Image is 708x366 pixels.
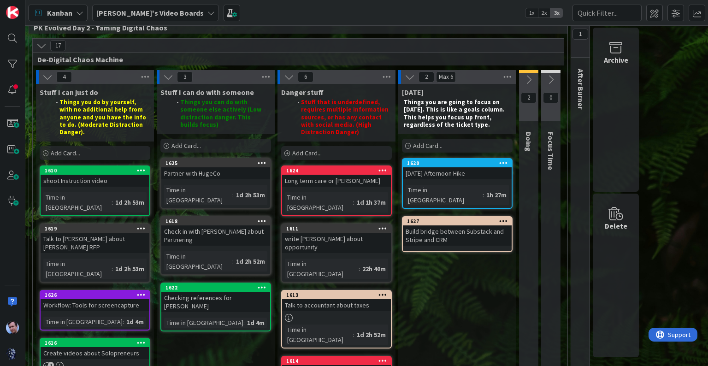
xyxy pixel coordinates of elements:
[40,224,150,283] a: 1619Talk to [PERSON_NAME] about [PERSON_NAME] RFPTime in [GEOGRAPHIC_DATA]:1d 2h 53m
[282,224,391,233] div: 1611
[41,166,149,187] div: 1610shoot Instruction video
[161,225,270,246] div: Check in with [PERSON_NAME] about Partnering
[525,8,538,18] span: 1x
[402,158,513,209] a: 1620[DATE] Afternoon HikeTime in [GEOGRAPHIC_DATA]:1h 27m
[41,233,149,253] div: Talk to [PERSON_NAME] about [PERSON_NAME] RFP
[292,149,322,157] span: Add Card...
[521,92,537,103] span: 2
[604,54,628,65] div: Archive
[245,318,267,328] div: 1d 4m
[41,299,149,311] div: Workflow: Tools for screencapture
[546,132,555,170] span: Focus Time
[281,224,392,283] a: 1611write [PERSON_NAME] about opportunityTime in [GEOGRAPHIC_DATA]:22h 40m
[403,167,512,179] div: [DATE] Afternoon Hike
[177,71,193,83] span: 3
[164,318,243,328] div: Time in [GEOGRAPHIC_DATA]
[41,166,149,175] div: 1610
[41,339,149,359] div: 1616Create videos about Solopreneurs
[281,165,392,216] a: 1624Long term care or [PERSON_NAME]Time in [GEOGRAPHIC_DATA]:1d 1h 37m
[41,224,149,253] div: 1619Talk to [PERSON_NAME] about [PERSON_NAME] RFP
[51,149,80,157] span: Add Card...
[6,347,19,360] img: avatar
[50,40,66,51] span: 17
[165,218,270,224] div: 1618
[40,165,150,216] a: 1610shoot Instruction videoTime in [GEOGRAPHIC_DATA]:1d 2h 53m
[45,340,149,346] div: 1616
[286,225,391,232] div: 1611
[43,259,112,279] div: Time in [GEOGRAPHIC_DATA]
[165,284,270,291] div: 1622
[161,217,270,225] div: 1618
[282,166,391,187] div: 1624Long term care or [PERSON_NAME]
[413,142,442,150] span: Add Card...
[112,264,113,274] span: :
[113,197,147,207] div: 1d 2h 53m
[41,291,149,311] div: 1626Workflow: Tools for screencapture
[360,264,388,274] div: 22h 40m
[161,159,270,179] div: 1625Partner with HugeCo
[407,160,512,166] div: 1620
[161,292,270,312] div: Checking references for [PERSON_NAME]
[234,190,267,200] div: 1d 2h 53m
[353,197,354,207] span: :
[164,185,232,205] div: Time in [GEOGRAPHIC_DATA]
[47,7,72,18] span: Kanban
[572,5,642,21] input: Quick Filter...
[605,220,627,231] div: Delete
[403,159,512,167] div: 1620
[282,291,391,311] div: 1613Talk to accountant about taxes
[160,158,271,209] a: 1625Partner with HugeCoTime in [GEOGRAPHIC_DATA]:1d 2h 53m
[524,132,533,152] span: Doing
[41,347,149,359] div: Create videos about Solopreneurs
[124,317,146,327] div: 1d 4m
[232,190,234,200] span: :
[243,318,245,328] span: :
[45,167,149,174] div: 1610
[161,283,270,292] div: 1622
[354,197,388,207] div: 1d 1h 37m
[286,292,391,298] div: 1613
[34,23,556,32] span: PK Evolved Day 2 - Taming Digital Chaos
[113,264,147,274] div: 1d 2h 53m
[402,216,513,252] a: 1627Build bridge between Substack and Stripe and CRM
[439,75,453,79] div: Max 6
[403,159,512,179] div: 1620[DATE] Afternoon Hike
[45,225,149,232] div: 1619
[56,71,72,83] span: 4
[282,357,391,365] div: 1614
[232,256,234,266] span: :
[403,217,512,225] div: 1627
[112,197,113,207] span: :
[354,330,388,340] div: 1d 2h 52m
[160,283,271,331] a: 1622Checking references for [PERSON_NAME]Time in [GEOGRAPHIC_DATA]:1d 4m
[359,264,360,274] span: :
[41,291,149,299] div: 1626
[6,321,19,334] img: JB
[419,71,434,83] span: 2
[282,233,391,253] div: write [PERSON_NAME] about opportunity
[45,292,149,298] div: 1626
[407,218,512,224] div: 1627
[6,6,19,19] img: Visit kanbanzone.com
[171,142,201,150] span: Add Card...
[402,88,424,97] span: Today
[298,71,313,83] span: 6
[19,1,42,12] span: Support
[282,291,391,299] div: 1613
[576,69,585,109] span: After Burner
[285,325,353,345] div: Time in [GEOGRAPHIC_DATA]
[543,92,559,103] span: 0
[285,192,353,213] div: Time in [GEOGRAPHIC_DATA]
[40,290,150,331] a: 1626Workflow: Tools for screencaptureTime in [GEOGRAPHIC_DATA]:1d 4m
[353,330,354,340] span: :
[403,225,512,246] div: Build bridge between Substack and Stripe and CRM
[160,88,254,97] span: Stuff I can do with someone
[301,98,390,136] strong: Stuff that is underdefined, requires multiple information sources, or has any contact with social...
[161,217,270,246] div: 1618Check in with [PERSON_NAME] about Partnering
[180,98,263,129] strong: Things you can do with someone else actively (Low distraction danger. This builds focus)
[164,251,232,272] div: Time in [GEOGRAPHIC_DATA]
[403,217,512,246] div: 1627Build bridge between Substack and Stripe and CRM
[41,175,149,187] div: shoot Instruction video
[285,259,359,279] div: Time in [GEOGRAPHIC_DATA]
[41,339,149,347] div: 1616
